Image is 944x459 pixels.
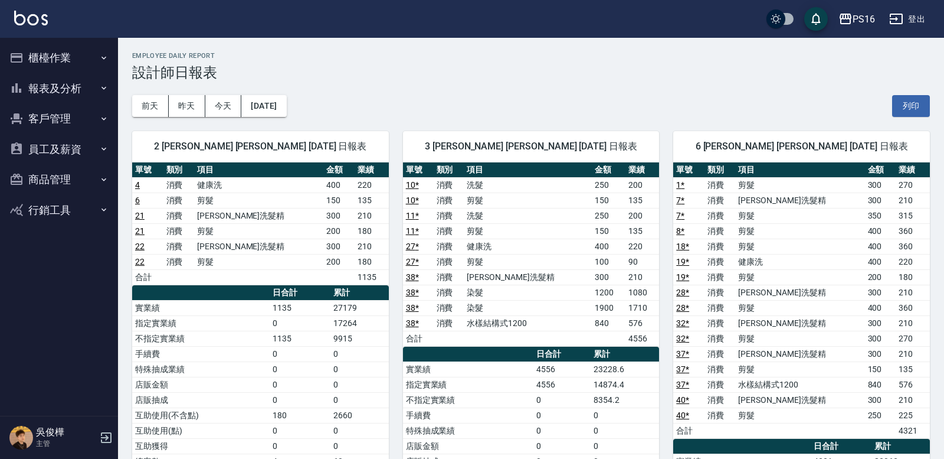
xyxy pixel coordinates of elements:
td: 指定實業績 [403,377,533,392]
h3: 設計師日報表 [132,64,930,81]
td: 互助獲得 [132,438,270,454]
td: 300 [865,392,896,408]
td: 210 [896,392,930,408]
td: 400 [323,177,355,193]
td: 150 [865,362,896,377]
td: 2660 [330,408,389,423]
td: 消費 [434,285,464,300]
table: a dense table [403,162,660,347]
td: 210 [355,239,389,254]
td: 200 [323,254,355,269]
img: Logo [14,11,48,25]
td: 1200 [592,285,625,300]
table: a dense table [673,162,930,439]
td: 210 [896,285,930,300]
td: 300 [323,239,355,254]
td: 225 [896,408,930,423]
span: 2 [PERSON_NAME] [PERSON_NAME] [DATE] 日報表 [146,141,375,152]
button: 前天 [132,95,169,117]
td: 剪髮 [735,362,864,377]
td: 手續費 [403,408,533,423]
td: 店販金額 [403,438,533,454]
td: 消費 [704,300,736,315]
td: 0 [533,423,591,438]
td: 4321 [896,423,930,438]
td: [PERSON_NAME]洗髮精 [735,285,864,300]
td: 1080 [625,285,659,300]
td: 消費 [704,377,736,392]
td: 0 [533,438,591,454]
th: 類別 [434,162,464,178]
a: 22 [135,257,145,266]
td: 1135 [355,269,389,285]
td: 135 [625,223,659,239]
td: 300 [865,285,896,300]
th: 業績 [625,162,659,178]
td: 250 [592,177,625,193]
th: 業績 [896,162,930,178]
td: 剪髮 [194,254,323,269]
td: 合計 [403,331,434,346]
td: 200 [625,177,659,193]
td: [PERSON_NAME]洗髮精 [735,392,864,408]
td: 0 [330,392,389,408]
button: 今天 [205,95,242,117]
td: 300 [865,315,896,331]
th: 單號 [132,162,163,178]
td: 840 [592,315,625,331]
td: 220 [355,177,389,193]
td: 400 [592,239,625,254]
td: 150 [323,193,355,208]
td: 4556 [533,377,591,392]
td: 互助使用(不含點) [132,408,270,423]
td: 消費 [704,285,736,300]
td: 剪髮 [735,300,864,315]
button: 客戶管理 [5,103,113,134]
td: [PERSON_NAME]洗髮精 [735,193,864,208]
td: 0 [533,392,591,408]
td: 135 [625,193,659,208]
button: 列印 [892,95,930,117]
td: 0 [270,315,330,331]
td: 健康洗 [194,177,323,193]
td: 消費 [434,269,464,285]
td: 剪髮 [735,408,864,423]
td: 300 [865,346,896,362]
td: 210 [896,193,930,208]
td: 180 [355,254,389,269]
td: 消費 [163,193,195,208]
td: 400 [865,239,896,254]
td: 剪髮 [735,223,864,239]
td: 400 [865,254,896,269]
td: 消費 [434,254,464,269]
td: 8354.2 [591,392,659,408]
td: 300 [323,208,355,223]
td: 1710 [625,300,659,315]
button: save [804,7,828,31]
td: 270 [896,177,930,193]
button: 登出 [884,8,930,30]
button: 員工及薪資 [5,134,113,165]
td: 消費 [434,177,464,193]
td: 消費 [163,208,195,223]
td: 400 [865,223,896,239]
td: 實業績 [403,362,533,377]
td: 消費 [704,239,736,254]
td: 消費 [704,177,736,193]
td: [PERSON_NAME]洗髮精 [194,239,323,254]
td: 14874.4 [591,377,659,392]
td: 1135 [270,331,330,346]
th: 累計 [591,347,659,362]
td: 消費 [434,208,464,223]
td: 0 [270,346,330,362]
th: 累計 [871,439,930,454]
td: 消費 [704,254,736,269]
td: 0 [270,377,330,392]
th: 日合計 [270,285,330,301]
td: 剪髮 [735,177,864,193]
td: 4556 [625,331,659,346]
th: 類別 [163,162,195,178]
td: 消費 [434,300,464,315]
td: 0 [330,423,389,438]
td: 消費 [704,315,736,331]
